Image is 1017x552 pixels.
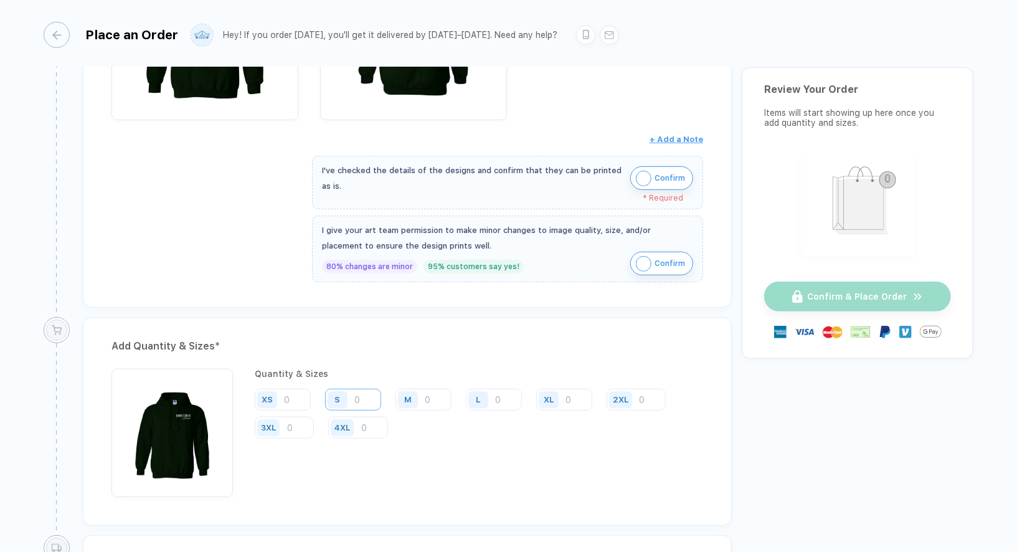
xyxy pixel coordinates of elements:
[476,395,481,404] div: L
[118,375,227,484] img: ab003320-34a5-46b0-b14a-cbd5b02ff0c5_nt_front_1759520221409.jpg
[262,395,273,404] div: XS
[655,254,685,274] span: Confirm
[322,163,624,194] div: I've checked the details of the designs and confirm that they can be printed as is.
[544,395,554,404] div: XL
[650,130,703,150] button: + Add a Note
[630,166,693,190] button: iconConfirm
[423,260,524,274] div: 95% customers say yes!
[774,326,787,338] img: express
[191,24,213,46] img: user profile
[255,369,703,379] div: Quantity & Sizes
[899,326,912,338] img: Venmo
[322,222,693,254] div: I give your art team permission to make minor changes to image quality, size, and/or placement to...
[613,395,628,404] div: 2XL
[223,30,557,40] div: Hey! If you order [DATE], you'll get it delivered by [DATE]–[DATE]. Need any help?
[636,256,651,272] img: icon
[764,108,951,128] div: Items will start showing up here once you add quantity and sizes.
[334,423,350,432] div: 4XL
[111,336,703,356] div: Add Quantity & Sizes
[795,322,815,342] img: visa
[655,168,685,188] span: Confirm
[920,321,942,343] img: GPay
[879,326,891,338] img: Paypal
[823,322,843,342] img: master-card
[851,326,871,338] img: cheque
[650,135,703,144] span: + Add a Note
[85,27,178,42] div: Place an Order
[322,260,417,274] div: 80% changes are minor
[764,83,951,95] div: Review Your Order
[322,194,683,202] div: * Required
[404,395,412,404] div: M
[335,395,341,404] div: S
[807,158,909,249] img: shopping_bag.png
[261,423,276,432] div: 3XL
[636,171,651,186] img: icon
[630,252,693,275] button: iconConfirm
